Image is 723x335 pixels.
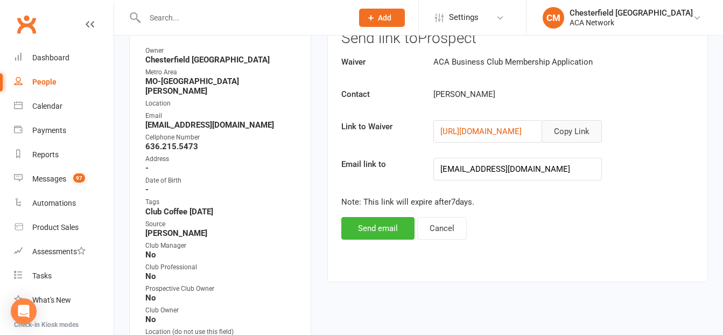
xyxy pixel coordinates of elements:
a: Tasks [14,264,114,288]
a: People [14,70,114,94]
a: Calendar [14,94,114,118]
div: Calendar [32,102,62,110]
div: Open Intercom Messenger [11,298,37,324]
button: Cancel [417,217,467,240]
label: Email link to [333,158,425,171]
div: Club Owner [145,305,297,316]
a: [URL][DOMAIN_NAME] [440,127,522,136]
label: Waiver [333,55,425,68]
div: Chesterfield [GEOGRAPHIC_DATA] [570,8,693,18]
strong: [PERSON_NAME] [145,228,297,238]
span: Add [378,13,391,22]
div: Owner [145,46,297,56]
div: Location [145,99,297,109]
strong: MO-[GEOGRAPHIC_DATA][PERSON_NAME] [145,76,297,96]
strong: Club Coffee [DATE] [145,207,297,217]
button: Copy Link [542,120,602,143]
div: Club Manager [145,241,297,251]
input: Search... [142,10,345,25]
strong: 636.215.5473 [145,142,297,151]
div: Cellphone Number [145,132,297,143]
strong: No [145,293,297,303]
a: Automations [14,191,114,215]
div: Email [145,111,297,121]
div: Assessments [32,247,86,256]
a: Payments [14,118,114,143]
label: Link to Waiver [333,120,425,133]
div: ACA Business Club Membership Application [425,55,640,68]
div: Prospective Club Owner [145,284,297,294]
div: Dashboard [32,53,69,62]
strong: [EMAIL_ADDRESS][DOMAIN_NAME] [145,120,297,130]
strong: No [145,250,297,260]
a: Assessments [14,240,114,264]
div: Address [145,154,297,164]
div: Tags [145,197,297,207]
div: ACA Network [570,18,693,27]
strong: No [145,271,297,281]
div: Tasks [32,271,52,280]
div: Product Sales [32,223,79,232]
a: What's New [14,288,114,312]
h3: Contact information [144,22,297,38]
div: Payments [32,126,66,135]
a: Reports [14,143,114,167]
div: Date of Birth [145,176,297,186]
label: Contact [333,88,425,101]
strong: No [145,315,297,324]
a: Messages 97 [14,167,114,191]
a: Product Sales [14,215,114,240]
span: 97 [73,173,85,183]
div: Source [145,219,297,229]
div: People [32,78,57,86]
div: [PERSON_NAME] [425,88,640,101]
strong: Chesterfield [GEOGRAPHIC_DATA] [145,55,297,65]
strong: - [145,163,297,173]
div: Club Professional [145,262,297,273]
div: Messages [32,175,66,183]
div: Reports [32,150,59,159]
div: Metro Area [145,67,297,78]
h3: Send link to Prospect [341,30,694,47]
div: Automations [32,199,76,207]
button: Add [359,9,405,27]
div: What's New [32,296,71,304]
a: Clubworx [13,11,40,38]
p: Note: This link will expire after 7 days. [341,196,694,208]
strong: - [145,185,297,194]
span: Settings [449,5,479,30]
button: Send email [341,217,415,240]
a: Dashboard [14,46,114,70]
div: CM [543,7,564,29]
